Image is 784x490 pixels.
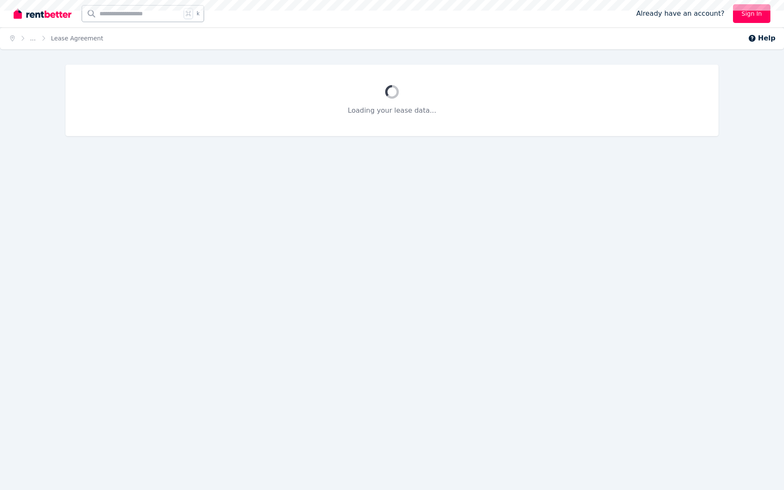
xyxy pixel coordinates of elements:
img: RentBetter [14,7,71,20]
span: k [196,10,199,17]
a: ... [30,35,36,42]
button: Help [748,33,775,43]
p: Loading your lease data... [86,105,698,116]
a: Sign In [733,4,770,23]
span: Already have an account? [636,9,724,19]
span: Lease Agreement [51,34,103,43]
